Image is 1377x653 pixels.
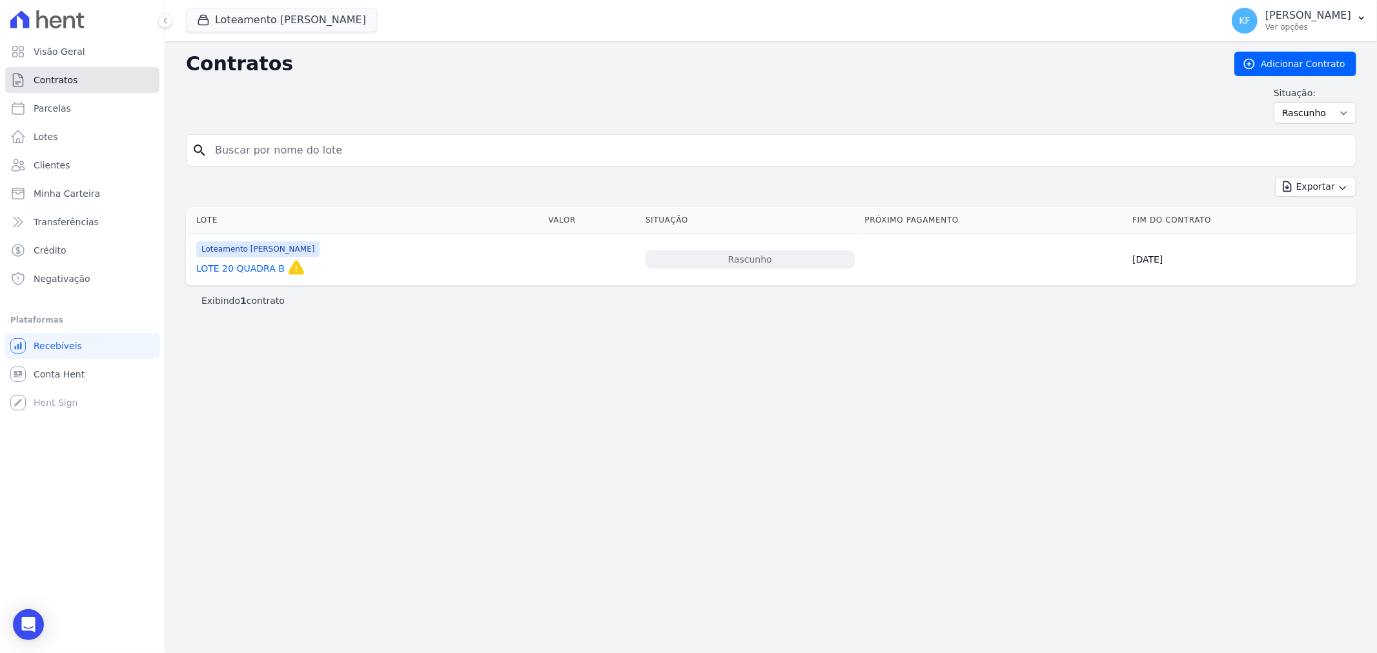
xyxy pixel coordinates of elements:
a: Transferências [5,209,159,235]
a: Visão Geral [5,39,159,65]
button: Exportar [1275,177,1356,197]
span: Crédito [34,244,66,257]
a: Adicionar Contrato [1234,52,1356,76]
p: Ver opções [1265,22,1351,32]
p: Exibindo contrato [201,294,285,307]
a: Crédito [5,237,159,263]
a: Clientes [5,152,159,178]
a: Recebíveis [5,333,159,359]
a: LOTE 20 QUADRA B [196,262,285,275]
a: Conta Hent [5,361,159,387]
th: Lote [186,207,543,234]
i: search [192,143,207,158]
span: Loteamento [PERSON_NAME] [196,241,320,257]
input: Buscar por nome do lote [207,137,1351,163]
span: Visão Geral [34,45,85,58]
label: Situação: [1274,86,1356,99]
span: KF [1239,16,1250,25]
span: Recebíveis [34,339,82,352]
span: Transferências [34,216,99,228]
a: Contratos [5,67,159,93]
a: Lotes [5,124,159,150]
button: KF [PERSON_NAME] Ver opções [1221,3,1377,39]
h2: Contratos [186,52,1214,75]
div: Rascunho [646,250,854,268]
th: Fim do Contrato [1127,207,1356,234]
a: Parcelas [5,95,159,121]
div: Plataformas [10,312,154,328]
a: Minha Carteira [5,181,159,206]
th: Valor [543,207,640,234]
button: Loteamento [PERSON_NAME] [186,8,377,32]
span: Parcelas [34,102,71,115]
td: [DATE] [1127,234,1356,286]
span: Minha Carteira [34,187,100,200]
b: 1 [240,296,247,306]
span: Clientes [34,159,70,172]
p: [PERSON_NAME] [1265,9,1351,22]
span: Conta Hent [34,368,85,381]
div: Open Intercom Messenger [13,609,44,640]
span: Negativação [34,272,90,285]
th: Próximo Pagamento [860,207,1128,234]
span: Contratos [34,74,77,86]
span: Lotes [34,130,58,143]
a: Negativação [5,266,159,292]
th: Situação [640,207,859,234]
